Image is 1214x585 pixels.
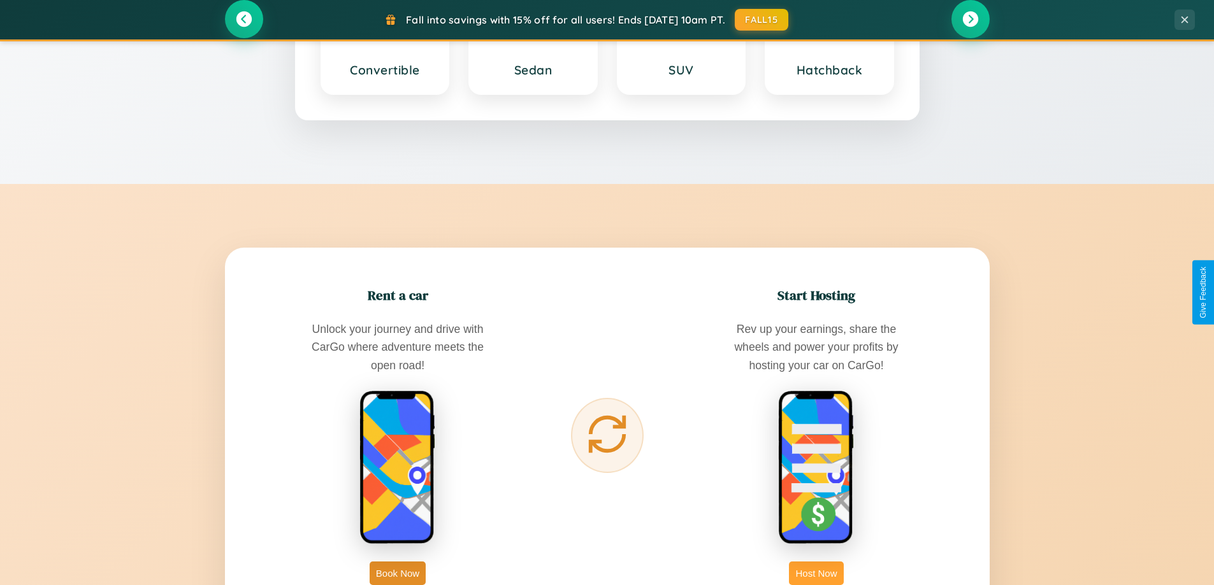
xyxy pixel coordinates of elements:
[789,561,843,585] button: Host Now
[302,320,493,374] p: Unlock your journey and drive with CarGo where adventure meets the open road!
[779,62,880,78] h3: Hatchback
[721,320,912,374] p: Rev up your earnings, share the wheels and power your profits by hosting your car on CarGo!
[406,13,725,26] span: Fall into savings with 15% off for all users! Ends [DATE] 10am PT.
[777,286,855,304] h2: Start Hosting
[778,390,855,546] img: host phone
[370,561,426,585] button: Book Now
[482,62,584,78] h3: Sedan
[335,62,436,78] h3: Convertible
[735,9,788,31] button: FALL15
[1199,267,1208,318] div: Give Feedback
[359,390,436,546] img: rent phone
[368,286,428,304] h2: Rent a car
[631,62,732,78] h3: SUV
